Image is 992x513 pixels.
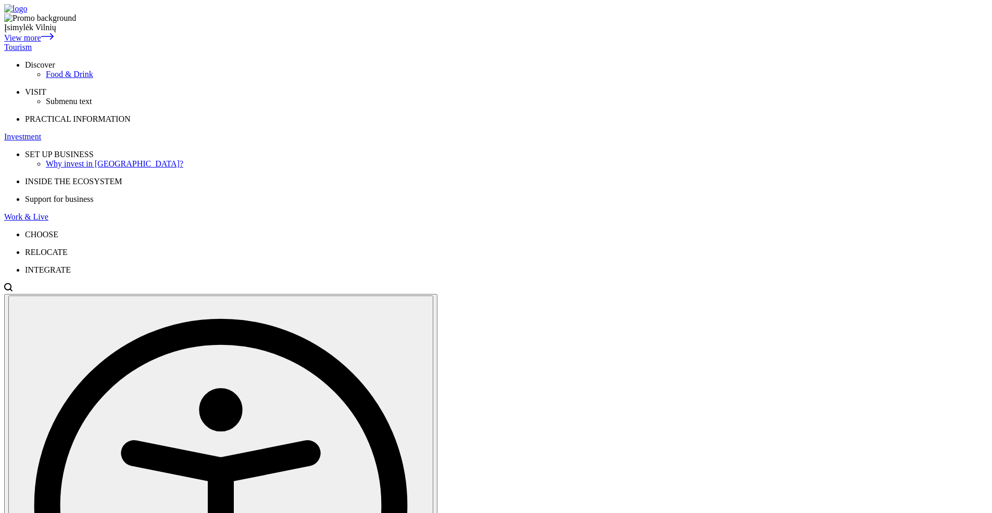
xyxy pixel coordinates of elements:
span: Support for business [25,195,94,203]
span: RELOCATE [25,248,68,256]
img: Promo background [4,14,76,23]
span: CHOOSE [25,230,58,239]
a: Work & Live [4,212,988,222]
span: View more [4,33,41,42]
a: View more [4,33,54,42]
a: Food & Drink [46,70,988,79]
span: INTEGRATE [25,265,71,274]
div: Įsimylėk Vilnių [4,23,988,32]
span: VISIT [25,87,46,96]
img: logo [4,4,27,14]
span: INSIDE THE ECOSYSTEM [25,177,122,186]
span: PRACTICAL INFORMATION [25,114,131,123]
a: Investment [4,132,988,142]
a: Tourism [4,43,988,52]
a: Why invest in [GEOGRAPHIC_DATA]? [46,159,988,169]
span: Submenu text [46,97,92,106]
a: Open search modal [4,285,12,293]
nav: Primary navigation [4,14,988,275]
span: Discover [25,60,55,69]
span: SET UP BUSINESS [25,150,94,159]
